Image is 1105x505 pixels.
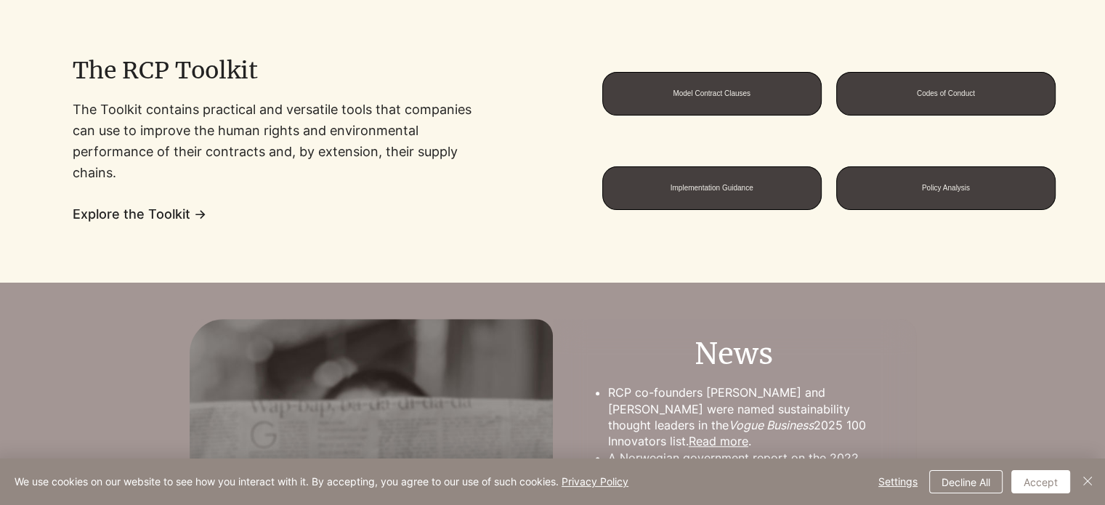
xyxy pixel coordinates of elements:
[15,475,628,488] span: We use cookies on our website to see how you interact with it. By accepting, you agree to our use...
[929,470,1003,493] button: Decline All
[1079,470,1096,493] button: Close
[602,166,822,210] a: Implementation Guidance
[689,434,748,448] a: Read more
[922,184,970,192] span: Policy Analysis
[602,72,822,116] a: Model Contract Clauses
[836,72,1056,116] a: Codes of Conduct
[917,89,975,97] span: Codes of Conduct
[587,334,881,374] h2: News
[878,471,918,493] span: Settings
[608,385,866,448] span: RCP co-founders [PERSON_NAME] and [PERSON_NAME] were named sustainability thought leaders in the ...
[1011,470,1070,493] button: Accept
[1079,472,1096,490] img: Close
[673,89,750,97] span: Model Contract Clauses
[562,475,628,488] a: Privacy Policy
[671,184,753,192] span: Implementation Guidance
[729,418,814,432] span: Vogue Business
[73,206,206,222] a: Explore the Toolkit →
[836,166,1056,210] a: Policy Analysis
[73,100,479,183] p: The Toolkit contains practical and versatile tools that companies can use to improve the human ri...
[73,56,379,85] h2: The RCP Toolkit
